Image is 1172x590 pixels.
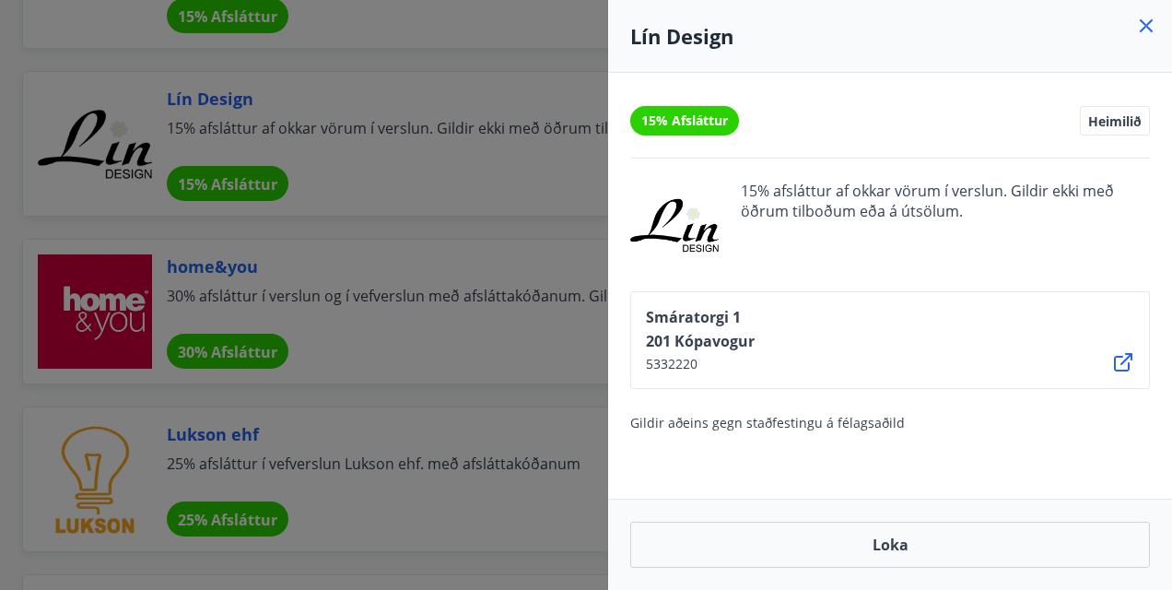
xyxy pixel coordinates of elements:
[646,355,755,373] span: 5332220
[646,307,755,327] span: Smáratorgi 1
[646,331,755,351] span: 201 Kópavogur
[630,522,1150,568] button: Loka
[1088,112,1142,129] span: Heimilið
[630,22,1150,50] h4: Lín Design
[741,181,1150,269] span: 15% afsláttur af okkar vörum í verslun. Gildir ekki með öðrum tilboðum eða á útsölum.
[641,112,728,130] span: 15% Afsláttur
[630,414,905,431] span: Gildir aðeins gegn staðfestingu á félagsaðild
